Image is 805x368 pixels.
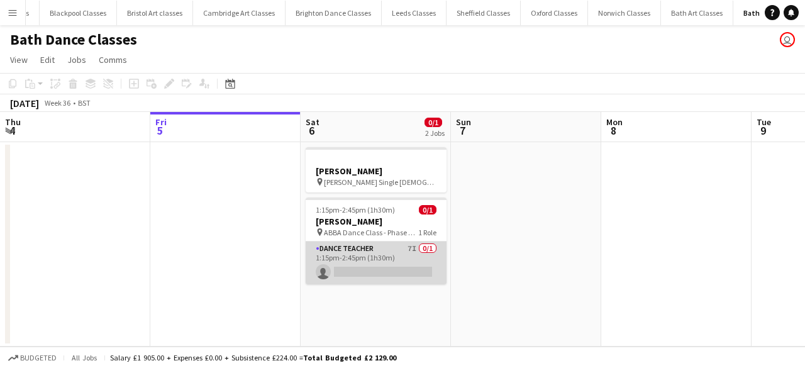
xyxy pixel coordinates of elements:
button: Cambridge Art Classes [193,1,286,25]
span: 9 [755,123,771,138]
button: Sheffield Classes [447,1,521,25]
span: Sat [306,116,319,128]
h1: Bath Dance Classes [10,30,137,49]
span: 4 [3,123,21,138]
span: Tue [757,116,771,128]
button: Oxford Classes [521,1,588,25]
span: Sun [456,116,471,128]
a: View [5,52,33,68]
span: Mon [606,116,623,128]
span: [PERSON_NAME] Single [DEMOGRAPHIC_DATA] - Phase One [324,177,436,187]
a: Jobs [62,52,91,68]
span: 5 [153,123,167,138]
div: BST [78,98,91,108]
a: Edit [35,52,60,68]
button: Bath Art Classes [661,1,733,25]
span: All jobs [69,353,99,362]
button: Bristol Art classes [117,1,193,25]
h3: [PERSON_NAME] [306,216,447,227]
button: Norwich Classes [588,1,661,25]
h3: [PERSON_NAME] [306,165,447,177]
span: Fri [155,116,167,128]
button: Brighton Dance Classes [286,1,382,25]
app-job-card: [PERSON_NAME] [PERSON_NAME] Single [DEMOGRAPHIC_DATA] - Phase One [306,147,447,192]
span: 0/1 [419,205,436,215]
app-user-avatar: VOSH Limited [780,32,795,47]
span: Jobs [67,54,86,65]
span: 0/1 [425,118,442,127]
button: Leeds Classes [382,1,447,25]
span: Thu [5,116,21,128]
span: 6 [304,123,319,138]
app-card-role: Dance Teacher7I0/11:15pm-2:45pm (1h30m) [306,242,447,284]
span: View [10,54,28,65]
span: Budgeted [20,354,57,362]
span: 1:15pm-2:45pm (1h30m) [316,205,395,215]
span: 8 [604,123,623,138]
button: Blackpool Classes [40,1,117,25]
span: 7 [454,123,471,138]
div: [DATE] [10,97,39,109]
span: Week 36 [42,98,73,108]
app-job-card: 1:15pm-2:45pm (1h30m)0/1[PERSON_NAME] ABBA Dance Class - Phase One1 RoleDance Teacher7I0/11:15pm-... [306,198,447,284]
span: ABBA Dance Class - Phase One [324,228,418,237]
button: Budgeted [6,351,58,365]
span: Edit [40,54,55,65]
span: Total Budgeted £2 129.00 [303,353,396,362]
span: Comms [99,54,127,65]
a: Comms [94,52,132,68]
span: 1 Role [418,228,436,237]
div: 2 Jobs [425,128,445,138]
div: Salary £1 905.00 + Expenses £0.00 + Subsistence £224.00 = [110,353,396,362]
